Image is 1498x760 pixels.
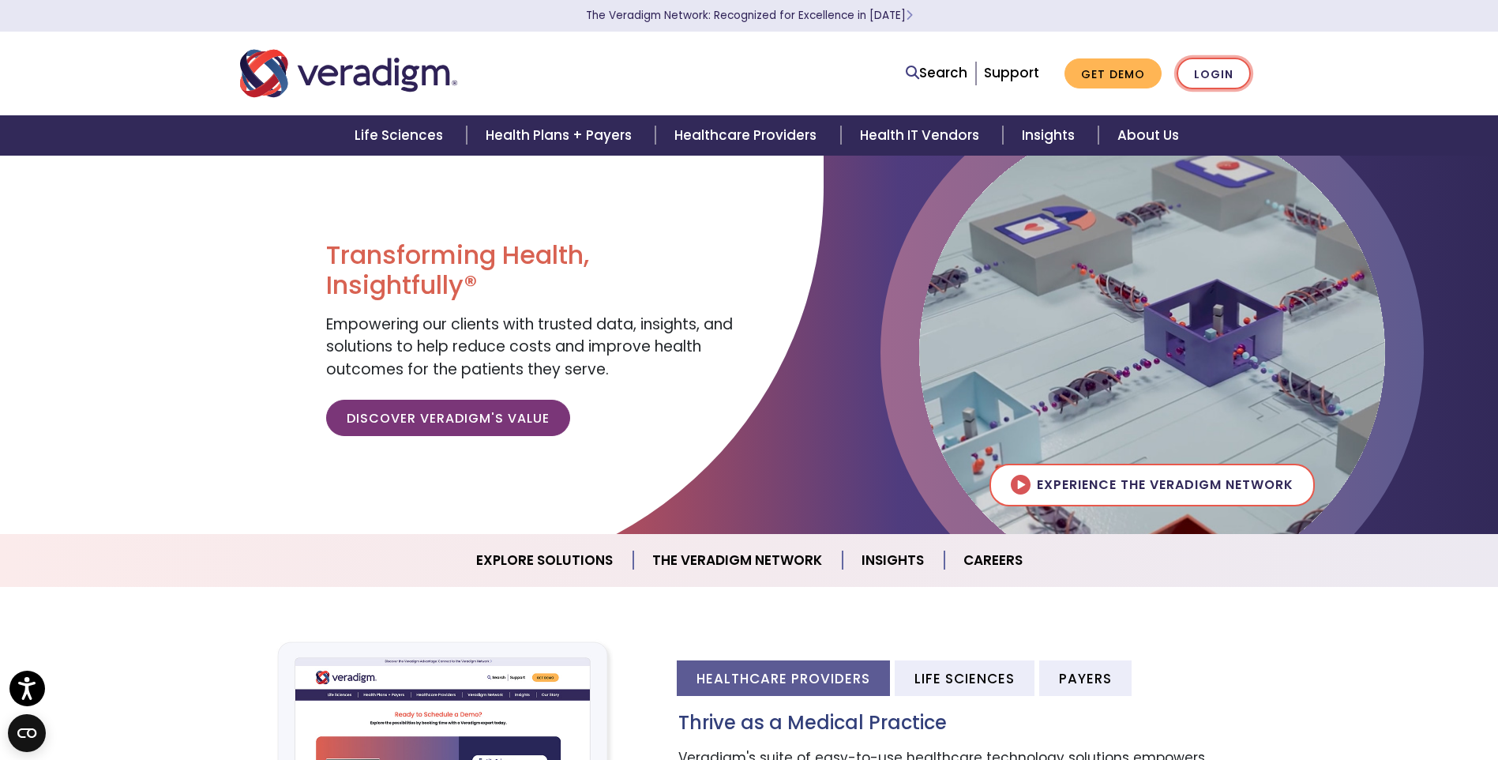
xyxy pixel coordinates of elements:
a: Health IT Vendors [841,115,1003,156]
li: Life Sciences [895,660,1034,696]
li: Payers [1039,660,1132,696]
a: Support [984,63,1039,82]
a: Life Sciences [336,115,467,156]
a: Discover Veradigm's Value [326,400,570,436]
button: Open CMP widget [8,714,46,752]
h1: Transforming Health, Insightfully® [326,240,737,301]
a: Insights [1003,115,1098,156]
span: Empowering our clients with trusted data, insights, and solutions to help reduce costs and improv... [326,314,733,380]
iframe: Drift Chat Widget [1419,681,1479,741]
a: The Veradigm Network: Recognized for Excellence in [DATE]Learn More [586,8,913,23]
a: Insights [843,540,944,581]
a: Careers [944,540,1042,581]
h3: Thrive as a Medical Practice [678,712,1259,735]
li: Healthcare Providers [677,660,890,696]
a: Healthcare Providers [655,115,840,156]
a: Explore Solutions [457,540,633,581]
span: Learn More [906,8,913,23]
a: The Veradigm Network [633,540,843,581]
a: Health Plans + Payers [467,115,655,156]
a: Login [1177,58,1251,90]
a: Search [906,62,967,84]
a: Get Demo [1064,58,1162,89]
img: Veradigm logo [240,47,457,100]
a: About Us [1098,115,1198,156]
